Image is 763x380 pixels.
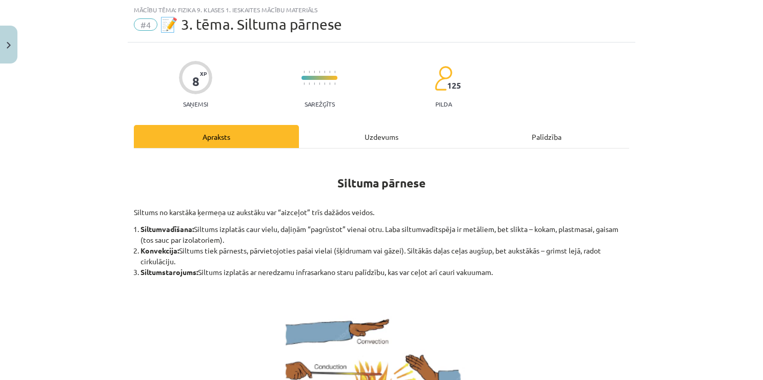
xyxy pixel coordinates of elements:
span: #4 [134,18,157,31]
strong: Siltuma pārnese [337,176,426,191]
img: icon-short-line-57e1e144782c952c97e751825c79c345078a6d821885a25fce030b3d8c18986b.svg [329,71,330,73]
img: icon-short-line-57e1e144782c952c97e751825c79c345078a6d821885a25fce030b3d8c18986b.svg [314,82,315,85]
p: Siltums no karstāka ķermeņa uz aukstāku var “aizceļot” trīs dažādos veidos. [134,207,629,218]
img: icon-short-line-57e1e144782c952c97e751825c79c345078a6d821885a25fce030b3d8c18986b.svg [319,82,320,85]
b: Siltumvadīšana: [140,224,194,234]
p: Saņemsi [179,100,212,108]
b: Konvekcija: [140,246,179,255]
img: icon-short-line-57e1e144782c952c97e751825c79c345078a6d821885a25fce030b3d8c18986b.svg [304,71,305,73]
b: Siltumstarojums: [140,267,198,277]
img: icon-close-lesson-0947bae3869378f0d4975bcd49f059093ad1ed9edebbc8119c70593378902aed.svg [7,42,11,49]
img: icon-short-line-57e1e144782c952c97e751825c79c345078a6d821885a25fce030b3d8c18986b.svg [309,71,310,73]
img: icon-short-line-57e1e144782c952c97e751825c79c345078a6d821885a25fce030b3d8c18986b.svg [319,71,320,73]
img: icon-short-line-57e1e144782c952c97e751825c79c345078a6d821885a25fce030b3d8c18986b.svg [324,71,325,73]
div: Apraksts [134,125,299,148]
img: icon-short-line-57e1e144782c952c97e751825c79c345078a6d821885a25fce030b3d8c18986b.svg [334,71,335,73]
span: XP [200,71,207,76]
img: icon-short-line-57e1e144782c952c97e751825c79c345078a6d821885a25fce030b3d8c18986b.svg [324,82,325,85]
img: students-c634bb4e5e11cddfef0936a35e636f08e4e9abd3cc4e673bd6f9a4125e45ecb1.svg [434,66,452,91]
span: 📝 3. tēma. Siltuma pārnese [160,16,342,33]
span: 125 [447,81,461,90]
div: Palīdzība [464,125,629,148]
img: icon-short-line-57e1e144782c952c97e751825c79c345078a6d821885a25fce030b3d8c18986b.svg [309,82,310,85]
img: icon-short-line-57e1e144782c952c97e751825c79c345078a6d821885a25fce030b3d8c18986b.svg [304,82,305,85]
img: icon-short-line-57e1e144782c952c97e751825c79c345078a6d821885a25fce030b3d8c18986b.svg [314,71,315,73]
li: Siltums tiek pārnests, pārvietojoties pašai vielai (šķidrumam vai gāzei). Siltākās daļas ceļas au... [140,245,629,267]
img: icon-short-line-57e1e144782c952c97e751825c79c345078a6d821885a25fce030b3d8c18986b.svg [334,82,335,85]
img: icon-short-line-57e1e144782c952c97e751825c79c345078a6d821885a25fce030b3d8c18986b.svg [329,82,330,85]
p: pilda [435,100,452,108]
li: Siltums izplatās ar neredzamu infrasarkano staru palīdzību, kas var ceļot arī cauri vakuumam. [140,267,629,278]
div: Uzdevums [299,125,464,148]
div: 8 [192,74,199,89]
p: Sarežģīts [305,100,335,108]
li: Siltums izplatās caur vielu, daļiņām “pagrūstot” vienai otru. Laba siltumvadītspēja ir metāliem, ... [140,224,629,245]
div: Mācību tēma: Fizika 9. klases 1. ieskaites mācību materiāls [134,6,629,13]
